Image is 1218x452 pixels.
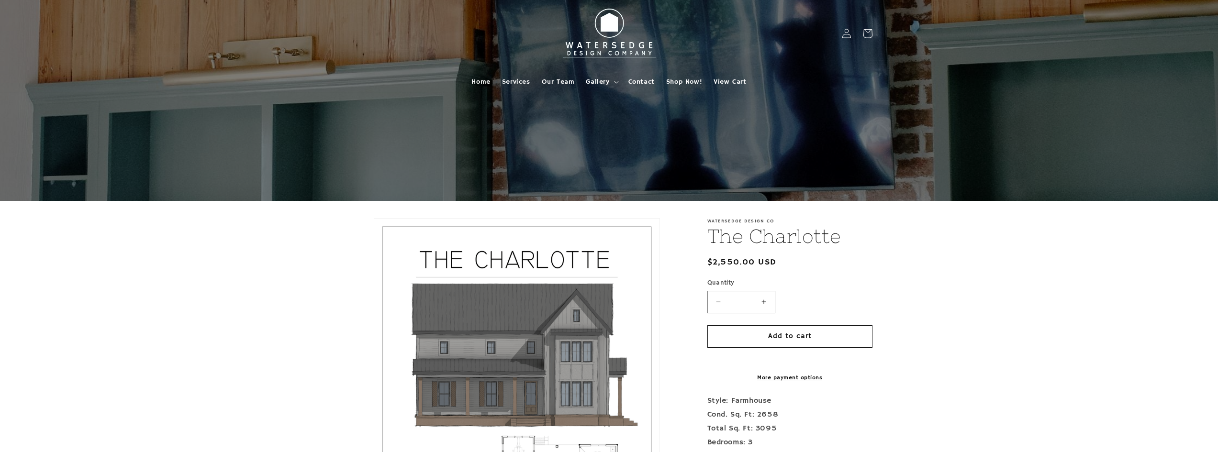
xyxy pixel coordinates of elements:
[707,278,872,288] label: Quantity
[666,77,702,86] span: Shop Now!
[471,77,490,86] span: Home
[502,77,530,86] span: Services
[707,325,872,348] button: Add to cart
[536,72,581,92] a: Our Team
[707,218,872,224] p: Watersedge Design Co
[466,72,496,92] a: Home
[707,224,872,249] h1: The Charlotte
[707,256,777,269] span: $2,550.00 USD
[557,4,662,63] img: Watersedge Design Co
[623,72,660,92] a: Contact
[708,72,752,92] a: View Cart
[628,77,655,86] span: Contact
[714,77,746,86] span: View Cart
[580,72,622,92] summary: Gallery
[586,77,609,86] span: Gallery
[496,72,536,92] a: Services
[660,72,708,92] a: Shop Now!
[542,77,575,86] span: Our Team
[707,374,872,382] a: More payment options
